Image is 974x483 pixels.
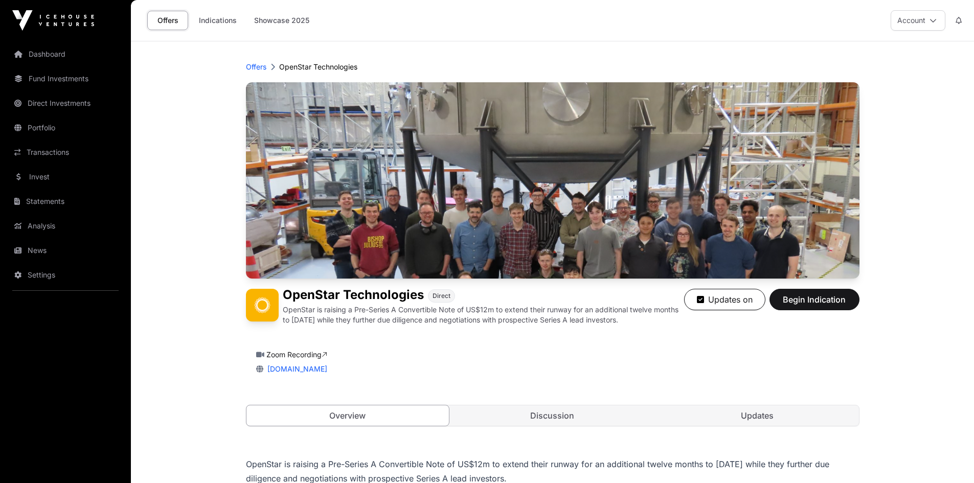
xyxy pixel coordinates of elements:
button: Updates on [684,289,765,310]
a: Dashboard [8,43,123,65]
button: Account [891,10,945,31]
a: [DOMAIN_NAME] [263,364,327,373]
a: Updates [656,405,859,426]
a: Statements [8,190,123,213]
p: OpenStar is raising a Pre-Series A Convertible Note of US$12m to extend their runway for an addit... [283,305,684,325]
img: OpenStar Technologies [246,82,859,279]
p: OpenStar Technologies [279,62,357,72]
a: News [8,239,123,262]
img: Icehouse Ventures Logo [12,10,94,31]
a: Invest [8,166,123,188]
img: OpenStar Technologies [246,289,279,321]
a: Offers [147,11,188,30]
nav: Tabs [246,405,859,426]
button: Begin Indication [769,289,859,310]
a: Begin Indication [769,299,859,309]
a: Indications [192,11,243,30]
a: Discussion [451,405,654,426]
h1: OpenStar Technologies [283,289,424,303]
a: Fund Investments [8,67,123,90]
a: Zoom Recording [266,350,327,359]
a: Analysis [8,215,123,237]
a: Settings [8,264,123,286]
a: Direct Investments [8,92,123,114]
a: Transactions [8,141,123,164]
a: Offers [246,62,266,72]
a: Showcase 2025 [247,11,316,30]
span: Direct [433,292,450,300]
a: Overview [246,405,450,426]
span: Begin Indication [782,293,847,306]
a: Portfolio [8,117,123,139]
